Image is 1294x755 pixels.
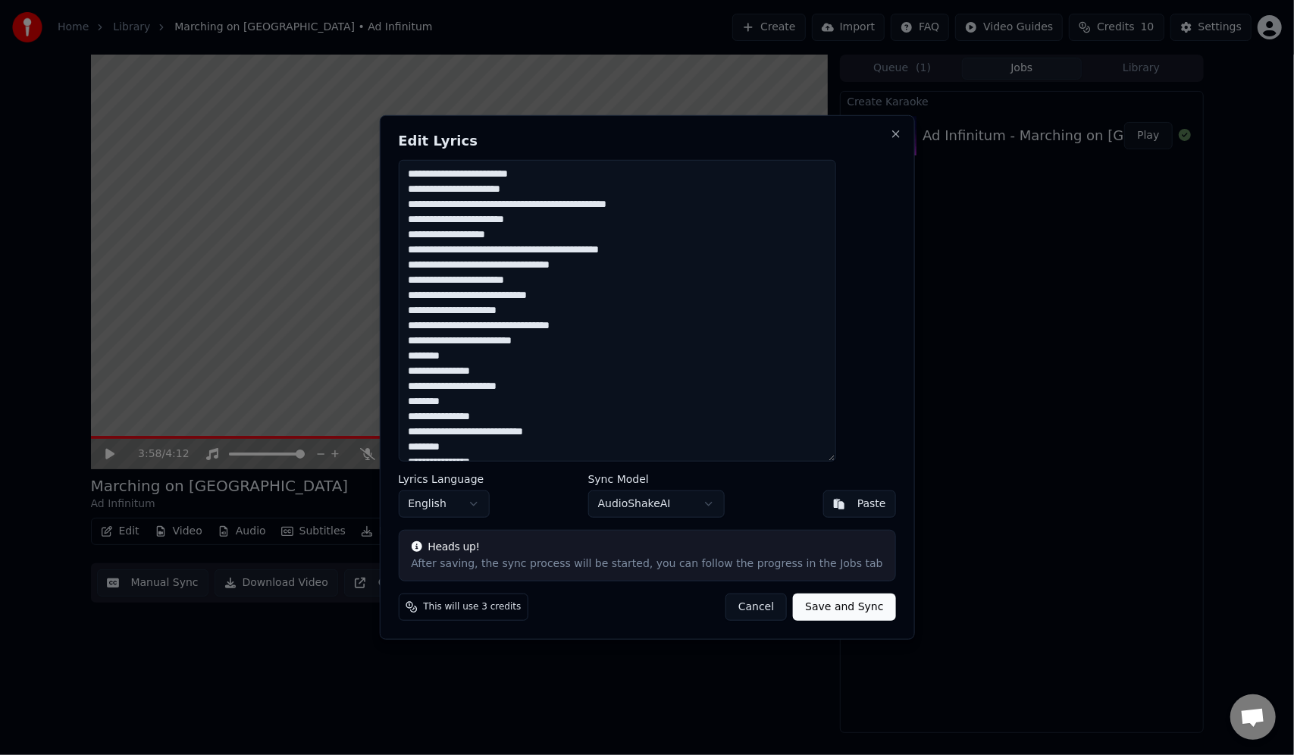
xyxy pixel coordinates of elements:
span: This will use 3 credits [423,601,521,613]
button: Cancel [725,594,787,621]
button: Paste [823,490,896,518]
div: Heads up! [411,540,882,555]
div: Paste [857,497,886,512]
label: Sync Model [588,474,725,484]
label: Lyrics Language [398,474,489,484]
h2: Edit Lyrics [398,134,895,148]
div: After saving, the sync process will be started, you can follow the progress in the Jobs tab [411,556,882,572]
button: Save and Sync [793,594,895,621]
